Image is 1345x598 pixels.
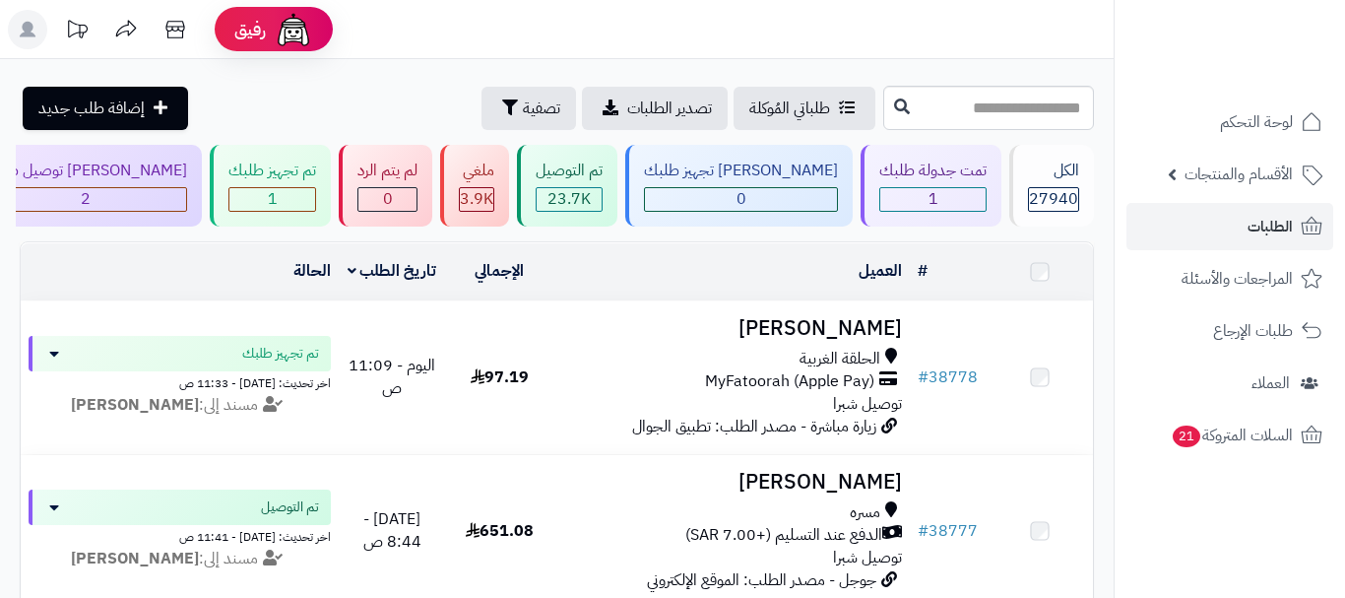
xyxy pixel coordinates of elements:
span: الأقسام والمنتجات [1185,161,1293,188]
span: 21 [1172,425,1202,448]
a: #38777 [918,519,978,543]
strong: [PERSON_NAME] [71,547,199,570]
img: logo-2.png [1211,15,1326,56]
span: 97.19 [471,365,529,389]
div: اخر تحديث: [DATE] - 11:41 ص [29,525,331,546]
span: السلات المتروكة [1171,422,1293,449]
div: 3851 [460,188,493,211]
a: # [918,259,928,283]
span: تم تجهيز طلبك [242,344,319,364]
div: مسند إلى: [14,548,346,570]
a: تاريخ الطلب [348,259,437,283]
span: طلبات الإرجاع [1213,317,1293,345]
span: إضافة طلب جديد [38,97,145,120]
div: 0 [358,188,416,211]
span: زيارة مباشرة - مصدر الطلب: تطبيق الجوال [632,415,876,438]
span: # [918,365,929,389]
div: 0 [645,188,837,211]
a: تحديثات المنصة [52,10,101,54]
div: 1 [880,188,986,211]
div: تم تجهيز طلبك [228,160,316,182]
a: تم تجهيز طلبك 1 [206,145,335,227]
span: 23.7K [547,187,591,211]
a: تصدير الطلبات [582,87,728,130]
a: طلبات الإرجاع [1126,307,1333,355]
span: طلباتي المُوكلة [749,97,830,120]
div: الكل [1028,160,1079,182]
div: [PERSON_NAME] تجهيز طلبك [644,160,838,182]
span: المراجعات والأسئلة [1182,265,1293,293]
button: تصفية [481,87,576,130]
a: الكل27940 [1005,145,1098,227]
span: 3.9K [460,187,493,211]
h3: [PERSON_NAME] [560,471,902,494]
span: اليوم - 11:09 ص [349,354,435,400]
a: العميل [859,259,902,283]
span: رفيق [234,18,266,41]
span: 0 [737,187,746,211]
div: اخر تحديث: [DATE] - 11:33 ص [29,371,331,392]
span: # [918,519,929,543]
a: تمت جدولة طلبك 1 [857,145,1005,227]
span: تم التوصيل [261,498,319,517]
div: تمت جدولة طلبك [879,160,987,182]
span: الحلقة الغربية [800,348,880,370]
span: جوجل - مصدر الطلب: الموقع الإلكتروني [647,568,876,592]
span: الطلبات [1248,213,1293,240]
span: توصيل شبرا [833,392,902,416]
a: #38778 [918,365,978,389]
span: مسره [850,501,880,524]
span: 0 [383,187,393,211]
a: الطلبات [1126,203,1333,250]
a: لم يتم الرد 0 [335,145,436,227]
a: ملغي 3.9K [436,145,513,227]
span: [DATE] - 8:44 ص [363,507,421,554]
span: لوحة التحكم [1220,108,1293,136]
a: الإجمالي [475,259,524,283]
span: الدفع عند التسليم (+7.00 SAR) [685,524,882,547]
h3: [PERSON_NAME] [560,317,902,340]
a: لوحة التحكم [1126,99,1333,146]
div: ملغي [459,160,494,182]
a: إضافة طلب جديد [23,87,188,130]
img: ai-face.png [274,10,313,49]
div: تم التوصيل [536,160,603,182]
a: تم التوصيل 23.7K [513,145,621,227]
div: مسند إلى: [14,394,346,417]
div: 1 [229,188,315,211]
span: العملاء [1251,369,1290,397]
a: الحالة [293,259,331,283]
span: 1 [929,187,938,211]
div: 23711 [537,188,602,211]
span: 27940 [1029,187,1078,211]
span: 2 [81,187,91,211]
a: طلباتي المُوكلة [734,87,875,130]
strong: [PERSON_NAME] [71,393,199,417]
a: العملاء [1126,360,1333,407]
div: لم يتم الرد [357,160,417,182]
span: توصيل شبرا [833,546,902,569]
a: المراجعات والأسئلة [1126,255,1333,302]
a: [PERSON_NAME] تجهيز طلبك 0 [621,145,857,227]
span: 651.08 [466,519,534,543]
span: تصدير الطلبات [627,97,712,120]
span: MyFatoorah (Apple Pay) [705,370,874,393]
span: 1 [268,187,278,211]
a: السلات المتروكة21 [1126,412,1333,459]
span: تصفية [523,97,560,120]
